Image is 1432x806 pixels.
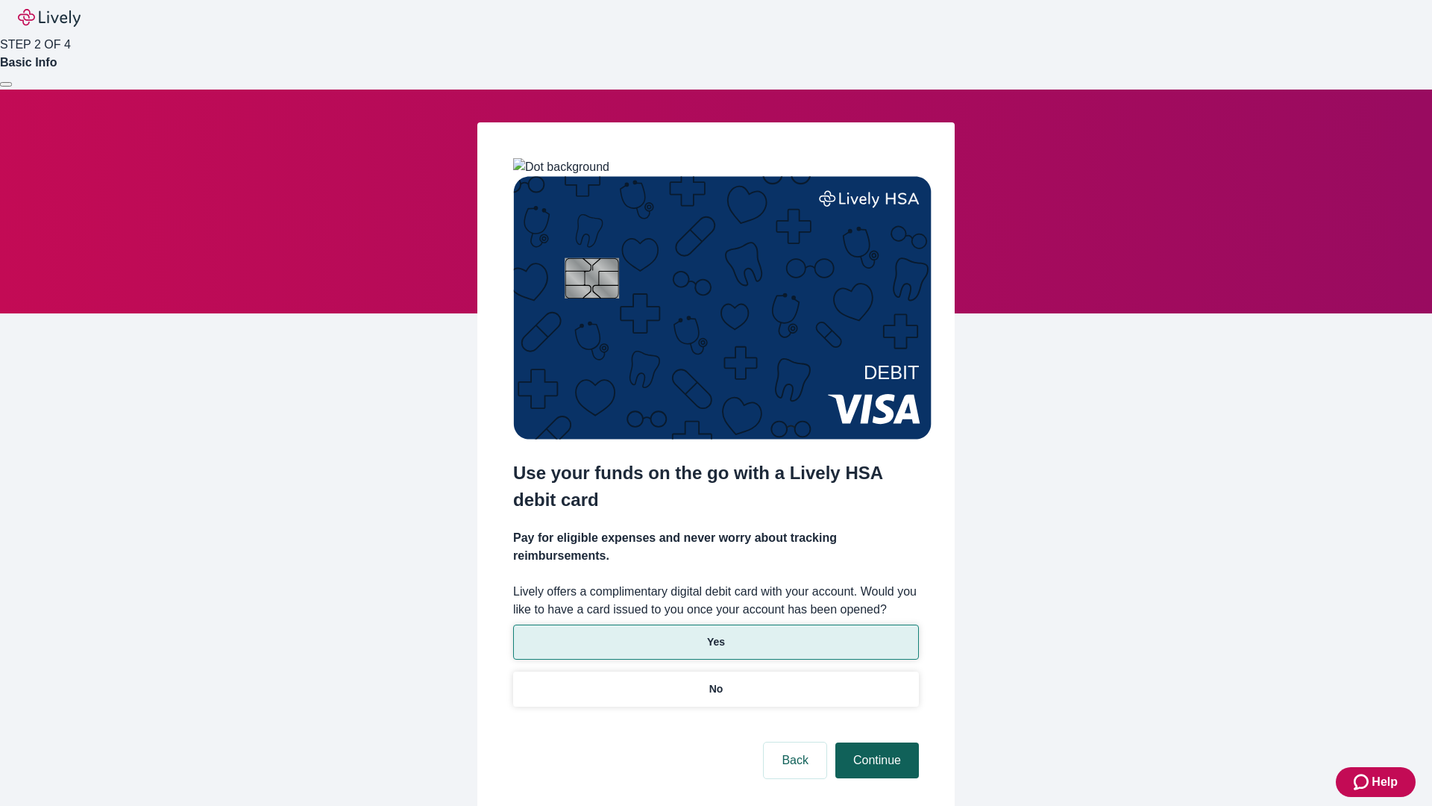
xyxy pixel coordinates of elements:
[513,672,919,707] button: No
[513,158,609,176] img: Dot background
[1372,773,1398,791] span: Help
[513,529,919,565] h4: Pay for eligible expenses and never worry about tracking reimbursements.
[18,9,81,27] img: Lively
[1336,767,1416,797] button: Zendesk support iconHelp
[707,634,725,650] p: Yes
[513,460,919,513] h2: Use your funds on the go with a Lively HSA debit card
[709,681,723,697] p: No
[1354,773,1372,791] svg: Zendesk support icon
[513,625,919,660] button: Yes
[513,176,932,440] img: Debit card
[764,743,826,778] button: Back
[835,743,919,778] button: Continue
[513,583,919,619] label: Lively offers a complimentary digital debit card with your account. Would you like to have a card...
